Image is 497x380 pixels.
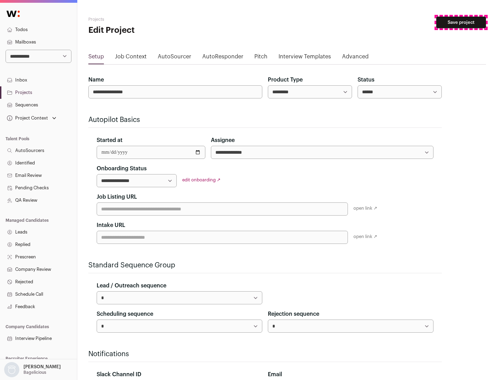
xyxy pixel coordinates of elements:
[182,178,221,182] a: edit onboarding ↗
[97,370,141,379] label: Slack Channel ID
[342,53,369,64] a: Advanced
[268,76,303,84] label: Product Type
[358,76,374,84] label: Status
[88,349,442,359] h2: Notifications
[6,113,58,123] button: Open dropdown
[115,53,147,64] a: Job Context
[211,136,235,144] label: Assignee
[97,221,125,229] label: Intake URL
[88,115,442,125] h2: Autopilot Basics
[23,364,61,370] p: [PERSON_NAME]
[97,310,153,318] label: Scheduling sequence
[254,53,267,64] a: Pitch
[4,362,19,377] img: nopic.png
[97,164,147,173] label: Onboarding Status
[436,17,486,28] button: Save project
[88,260,442,270] h2: Standard Sequence Group
[97,282,166,290] label: Lead / Outreach sequence
[88,17,221,22] h2: Projects
[23,370,46,375] p: Bagelicious
[88,25,221,36] h1: Edit Project
[268,310,319,318] label: Rejection sequence
[202,53,243,64] a: AutoResponder
[88,76,104,84] label: Name
[158,53,191,64] a: AutoSourcer
[3,362,62,377] button: Open dropdown
[97,136,123,144] label: Started at
[3,7,23,21] img: Wellfound
[97,193,137,201] label: Job Listing URL
[6,115,48,121] div: Project Context
[268,370,433,379] div: Email
[88,53,104,64] a: Setup
[279,53,331,64] a: Interview Templates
